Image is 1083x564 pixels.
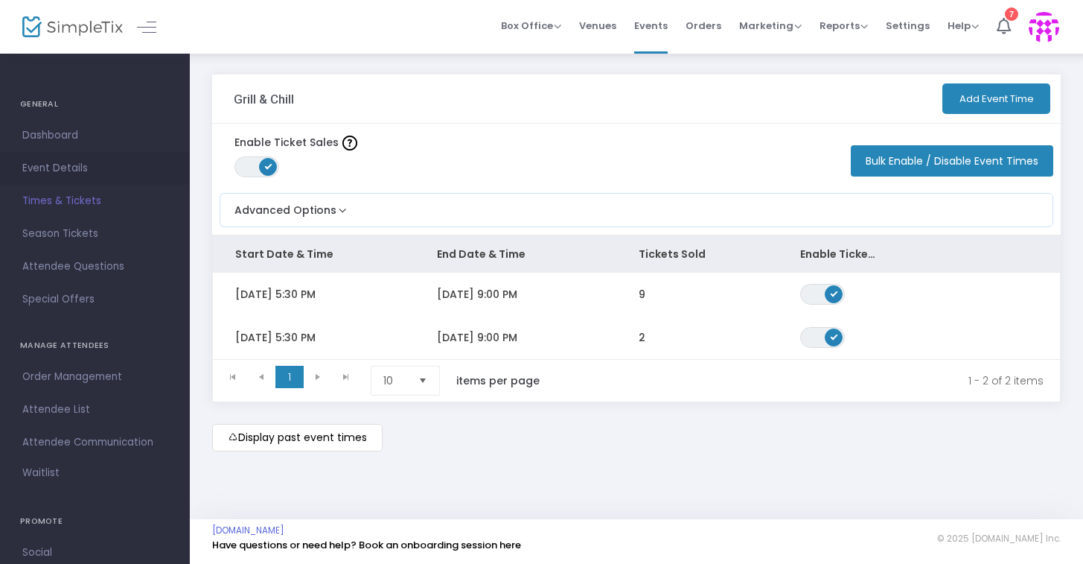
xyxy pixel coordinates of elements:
[22,290,167,309] span: Special Offers
[22,400,167,419] span: Attendee List
[778,235,899,273] th: Enable Ticket Sales
[20,331,170,361] h4: MANAGE ATTENDEES
[213,235,1060,359] div: Data table
[22,126,167,145] span: Dashboard
[456,373,540,388] label: items per page
[22,159,167,178] span: Event Details
[942,83,1050,114] button: Add Event Time
[415,235,616,273] th: End Date & Time
[571,366,1044,396] kendo-pager-info: 1 - 2 of 2 items
[686,7,721,45] span: Orders
[342,136,357,150] img: question-mark
[212,538,521,552] a: Have questions or need help? Book an onboarding session here
[235,330,316,345] span: [DATE] 5:30 PM
[851,145,1053,177] button: Bulk Enable / Disable Event Times
[235,287,316,302] span: [DATE] 5:30 PM
[579,7,616,45] span: Venues
[820,19,868,33] span: Reports
[22,191,167,211] span: Times & Tickets
[501,19,561,33] span: Box Office
[22,367,167,387] span: Order Management
[234,92,294,107] h3: Grill & Chill
[616,235,778,273] th: Tickets Sold
[634,7,668,45] span: Events
[22,543,167,563] span: Social
[830,332,837,340] span: ON
[437,287,517,302] span: [DATE] 9:00 PM
[1005,7,1018,21] div: 7
[937,533,1061,545] span: © 2025 [DOMAIN_NAME] Inc.
[20,507,170,536] h4: PROMOTE
[20,89,170,119] h4: GENERAL
[22,433,167,452] span: Attendee Communication
[639,287,645,302] span: 9
[830,289,837,297] span: ON
[639,330,645,345] span: 2
[275,366,304,388] span: Page 1
[383,373,406,388] span: 10
[739,19,802,33] span: Marketing
[22,224,167,244] span: Season Tickets
[948,19,979,33] span: Help
[220,194,350,218] button: Advanced Options
[234,135,357,150] label: Enable Ticket Sales
[22,466,60,481] span: Waitlist
[886,7,930,45] span: Settings
[212,525,284,536] a: [DOMAIN_NAME]
[22,257,167,276] span: Attendee Questions
[412,367,433,395] button: Select
[213,235,415,273] th: Start Date & Time
[212,424,383,451] m-button: Display past event times
[437,330,517,345] span: [DATE] 9:00 PM
[265,162,272,170] span: ON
